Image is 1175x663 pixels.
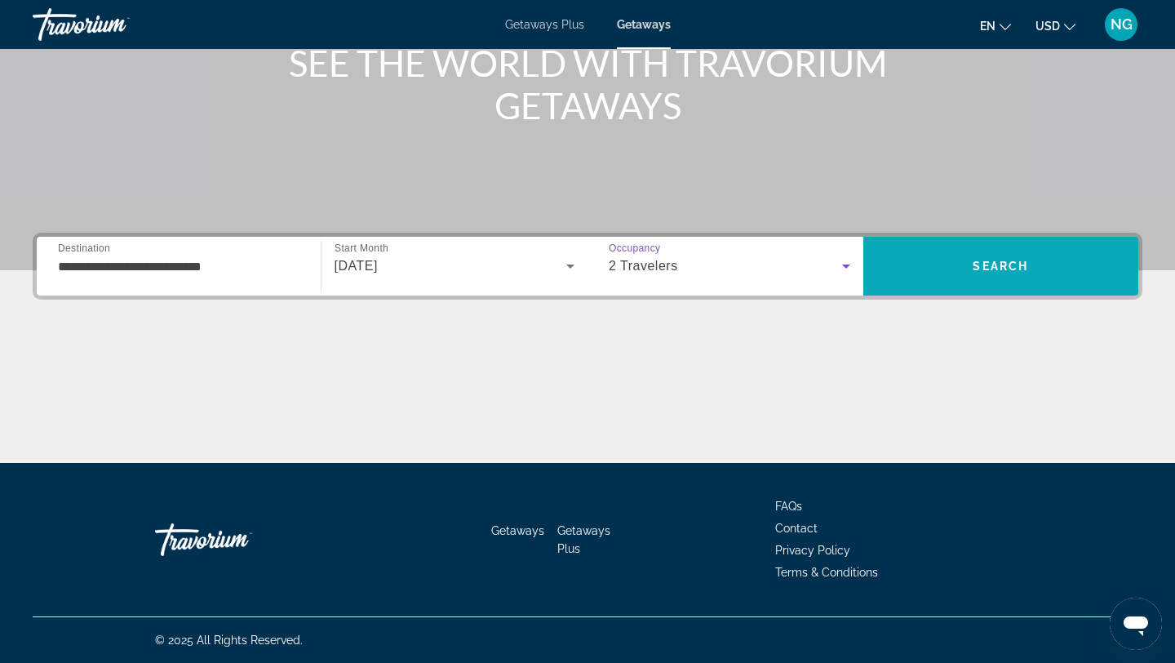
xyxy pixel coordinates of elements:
[33,3,196,46] a: Travorium
[37,237,1138,296] div: Search widget
[58,243,110,253] span: Destination
[775,544,850,557] a: Privacy Policy
[557,524,610,555] a: Getaways Plus
[335,243,388,254] span: Start Month
[973,260,1028,273] span: Search
[491,524,544,537] a: Getaways
[609,243,660,254] span: Occupancy
[617,18,671,31] a: Getaways
[58,257,299,277] input: Select destination
[980,14,1011,38] button: Change language
[505,18,584,31] a: Getaways Plus
[335,259,378,273] span: [DATE]
[155,515,318,564] a: Go Home
[1100,7,1142,42] button: User Menu
[155,634,303,647] span: © 2025 All Rights Reserved.
[775,566,878,579] a: Terms & Conditions
[775,500,802,513] a: FAQs
[1110,598,1162,650] iframe: Button to launch messaging window
[609,259,678,273] span: 2 Travelers
[1111,16,1133,33] span: NG
[775,522,818,535] a: Contact
[980,20,995,33] span: en
[1035,14,1075,38] button: Change currency
[282,42,893,127] h1: SEE THE WORLD WITH TRAVORIUM GETAWAYS
[1035,20,1060,33] span: USD
[863,237,1139,296] button: Search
